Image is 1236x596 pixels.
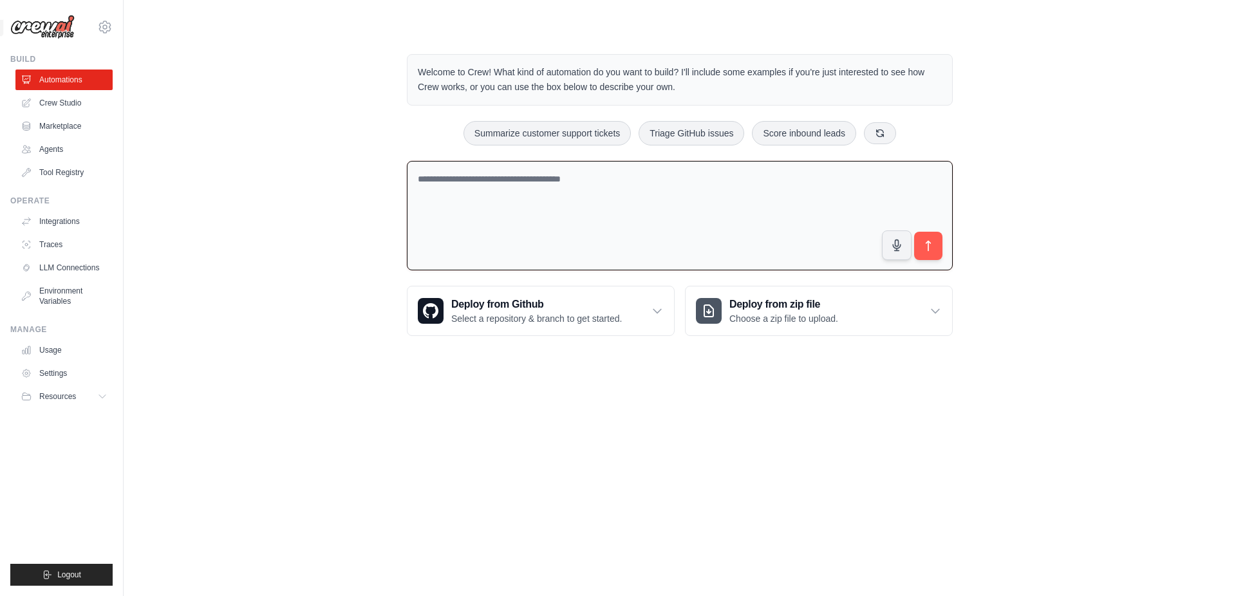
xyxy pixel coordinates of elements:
h3: Deploy from zip file [729,297,838,312]
a: Settings [15,363,113,384]
a: Integrations [15,211,113,232]
div: 聊天小组件 [1172,534,1236,596]
a: LLM Connections [15,257,113,278]
span: Resources [39,391,76,402]
a: Automations [15,70,113,90]
button: Score inbound leads [752,121,856,145]
button: Summarize customer support tickets [464,121,631,145]
a: Environment Variables [15,281,113,312]
button: Logout [10,564,113,586]
div: Operate [10,196,113,206]
button: Resources [15,386,113,407]
button: Triage GitHub issues [639,121,744,145]
iframe: Chat Widget [1172,534,1236,596]
a: Marketplace [15,116,113,136]
span: Logout [57,570,81,580]
p: Welcome to Crew! What kind of automation do you want to build? I'll include some examples if you'... [418,65,942,95]
img: Logo [10,15,75,39]
div: Manage [10,324,113,335]
a: Agents [15,139,113,160]
a: Crew Studio [15,93,113,113]
p: Choose a zip file to upload. [729,312,838,325]
a: Usage [15,340,113,360]
a: Traces [15,234,113,255]
p: Select a repository & branch to get started. [451,312,622,325]
div: Build [10,54,113,64]
h3: Deploy from Github [451,297,622,312]
a: Tool Registry [15,162,113,183]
